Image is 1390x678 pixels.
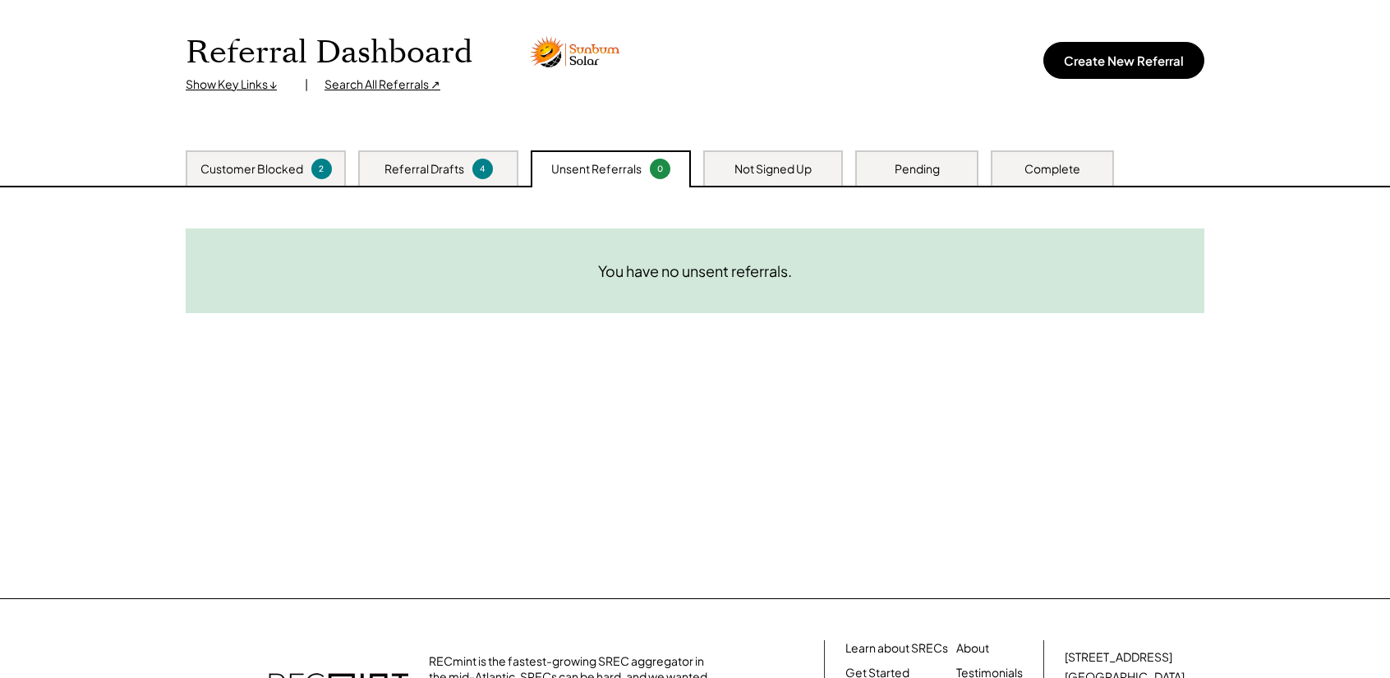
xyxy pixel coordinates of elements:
[324,76,440,93] div: Search All Referrals ↗
[200,161,303,178] div: Customer Blocked
[314,163,329,175] div: 2
[1024,161,1080,178] div: Complete
[1043,42,1204,79] button: Create New Referral
[530,36,620,70] img: sunbum-solor-logo-q6xwiopg55an2nc2f1h4trxt41urt7as6c38a1n5ko.png
[845,640,948,657] a: Learn about SRECs
[186,34,472,72] h1: Referral Dashboard
[956,640,989,657] a: About
[305,76,308,93] div: |
[895,161,940,178] div: Pending
[734,161,812,178] div: Not Signed Up
[384,161,464,178] div: Referral Drafts
[598,261,792,280] div: You have no unsent referrals.
[652,163,668,175] div: 0
[186,76,288,93] div: Show Key Links ↓
[475,163,490,175] div: 4
[1065,649,1172,666] div: [STREET_ADDRESS]
[551,161,642,178] div: Unsent Referrals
